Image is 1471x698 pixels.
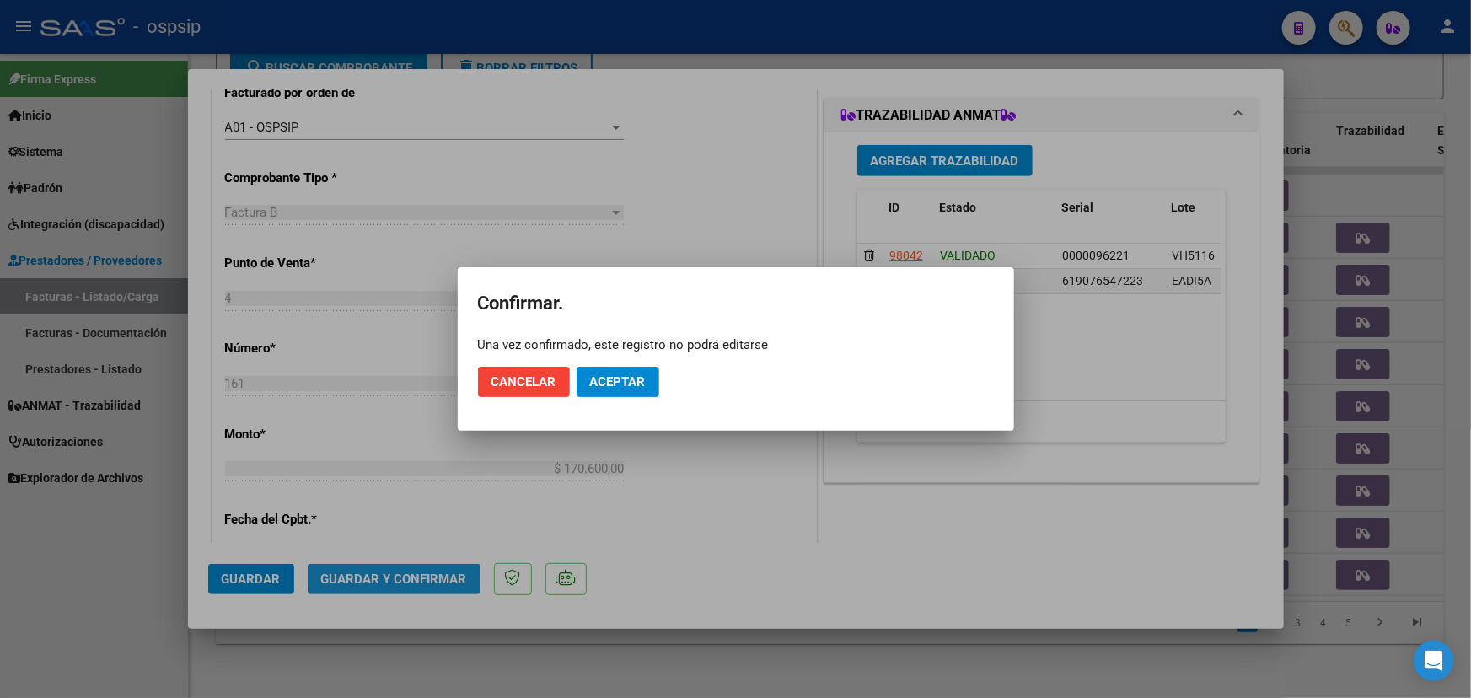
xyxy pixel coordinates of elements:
[478,367,570,397] button: Cancelar
[478,287,994,319] h2: Confirmar.
[478,336,994,353] div: Una vez confirmado, este registro no podrá editarse
[590,374,646,389] span: Aceptar
[491,374,556,389] span: Cancelar
[577,367,659,397] button: Aceptar
[1414,641,1454,681] div: Open Intercom Messenger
